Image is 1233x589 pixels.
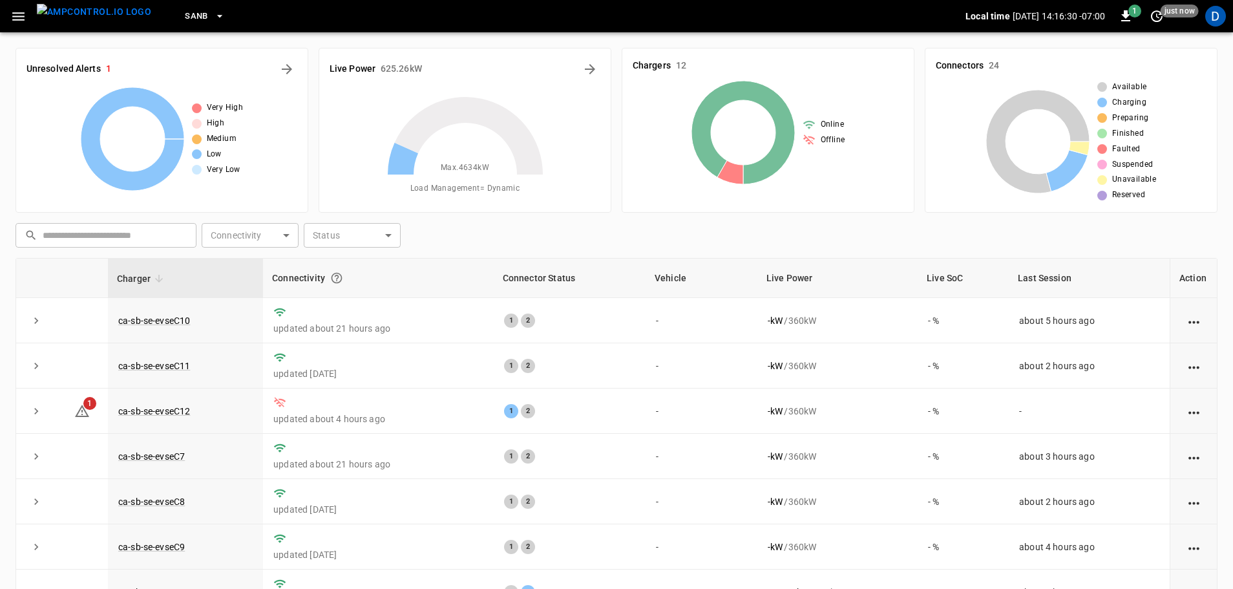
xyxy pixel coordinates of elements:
[330,62,375,76] h6: Live Power
[521,404,535,418] div: 2
[646,524,757,570] td: -
[1112,173,1156,186] span: Unavailable
[441,162,489,175] span: Max. 4634 kW
[918,343,1009,389] td: - %
[1146,6,1167,27] button: set refresh interval
[1186,495,1202,508] div: action cell options
[26,311,46,330] button: expand row
[1112,81,1147,94] span: Available
[207,117,225,130] span: High
[1186,359,1202,372] div: action cell options
[381,62,422,76] h6: 625.26 kW
[494,259,646,298] th: Connector Status
[26,356,46,376] button: expand row
[768,495,783,508] p: - kW
[918,259,1009,298] th: Live SoC
[118,497,185,507] a: ca-sb-se-evseC8
[504,540,518,554] div: 1
[325,266,348,290] button: Connection between the charger and our software.
[26,537,46,557] button: expand row
[1009,298,1170,343] td: about 5 hours ago
[277,59,297,80] button: All Alerts
[768,450,783,463] p: - kW
[1186,405,1202,418] div: action cell options
[1013,10,1105,23] p: [DATE] 14:16:30 -07:00
[936,59,984,73] h6: Connectors
[1186,314,1202,327] div: action cell options
[1112,96,1146,109] span: Charging
[633,59,671,73] h6: Chargers
[207,148,222,161] span: Low
[185,9,208,24] span: SanB
[1186,450,1202,463] div: action cell options
[83,397,96,410] span: 1
[118,542,185,552] a: ca-sb-se-evseC9
[918,434,1009,479] td: - %
[1112,112,1149,125] span: Preparing
[410,182,520,195] span: Load Management = Dynamic
[646,298,757,343] td: -
[504,404,518,418] div: 1
[106,62,111,76] h6: 1
[918,524,1009,570] td: - %
[118,406,190,416] a: ca-sb-se-evseC12
[821,118,844,131] span: Online
[273,412,483,425] p: updated about 4 hours ago
[74,405,90,416] a: 1
[768,359,783,372] p: - kW
[504,359,518,373] div: 1
[646,389,757,434] td: -
[273,503,483,516] p: updated [DATE]
[1112,189,1145,202] span: Reserved
[1112,158,1154,171] span: Suspended
[1161,5,1199,17] span: just now
[26,62,101,76] h6: Unresolved Alerts
[504,449,518,464] div: 1
[757,259,918,298] th: Live Power
[207,102,244,114] span: Very High
[521,314,535,328] div: 2
[273,458,483,471] p: updated about 21 hours ago
[504,495,518,509] div: 1
[768,405,907,418] div: / 360 kW
[768,541,783,553] p: - kW
[272,266,485,290] div: Connectivity
[273,322,483,335] p: updated about 21 hours ago
[768,541,907,553] div: / 360 kW
[1128,5,1141,17] span: 1
[1009,524,1170,570] td: about 4 hours ago
[117,271,167,286] span: Charger
[1009,434,1170,479] td: about 3 hours ago
[768,495,907,508] div: / 360 kW
[1009,389,1170,434] td: -
[180,4,230,29] button: SanB
[918,479,1009,524] td: - %
[580,59,600,80] button: Energy Overview
[646,434,757,479] td: -
[676,59,686,73] h6: 12
[768,359,907,372] div: / 360 kW
[768,405,783,418] p: - kW
[768,314,907,327] div: / 360 kW
[918,389,1009,434] td: - %
[1205,6,1226,27] div: profile-icon
[1112,127,1144,140] span: Finished
[965,10,1010,23] p: Local time
[521,495,535,509] div: 2
[118,316,190,326] a: ca-sb-se-evseC10
[1009,259,1170,298] th: Last Session
[207,133,237,145] span: Medium
[646,259,757,298] th: Vehicle
[207,164,240,177] span: Very Low
[821,134,845,147] span: Offline
[504,314,518,328] div: 1
[521,449,535,464] div: 2
[768,450,907,463] div: / 360 kW
[273,548,483,561] p: updated [DATE]
[521,540,535,554] div: 2
[1186,541,1202,553] div: action cell options
[37,4,151,20] img: ampcontrol.io logo
[646,479,757,524] td: -
[646,343,757,389] td: -
[1009,343,1170,389] td: about 2 hours ago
